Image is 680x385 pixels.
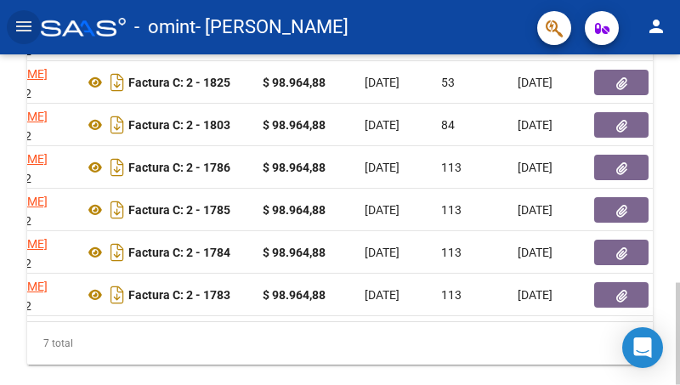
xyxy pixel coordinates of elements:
[441,118,455,132] span: 84
[134,8,195,46] span: - omint
[365,76,399,89] span: [DATE]
[365,203,399,217] span: [DATE]
[441,161,462,174] span: 113
[365,161,399,174] span: [DATE]
[14,16,34,37] mat-icon: menu
[518,76,552,89] span: [DATE]
[441,246,462,259] span: 113
[128,161,230,174] strong: Factura C: 2 - 1786
[263,118,326,132] strong: $ 98.964,88
[518,203,552,217] span: [DATE]
[106,154,128,181] i: Descargar documento
[128,246,230,259] strong: Factura C: 2 - 1784
[365,288,399,302] span: [DATE]
[518,288,552,302] span: [DATE]
[263,76,326,89] strong: $ 98.964,88
[263,288,326,302] strong: $ 98.964,88
[263,203,326,217] strong: $ 98.964,88
[106,281,128,309] i: Descargar documento
[106,239,128,266] i: Descargar documento
[518,246,552,259] span: [DATE]
[27,322,653,365] div: 7 total
[263,161,326,174] strong: $ 98.964,88
[106,111,128,139] i: Descargar documento
[128,76,230,89] strong: Factura C: 2 - 1825
[263,246,326,259] strong: $ 98.964,88
[441,76,455,89] span: 53
[518,118,552,132] span: [DATE]
[518,161,552,174] span: [DATE]
[128,118,230,132] strong: Factura C: 2 - 1803
[106,196,128,224] i: Descargar documento
[365,118,399,132] span: [DATE]
[646,16,666,37] mat-icon: person
[365,246,399,259] span: [DATE]
[128,203,230,217] strong: Factura C: 2 - 1785
[106,69,128,96] i: Descargar documento
[128,288,230,302] strong: Factura C: 2 - 1783
[622,327,663,368] div: Open Intercom Messenger
[195,8,348,46] span: - [PERSON_NAME]
[441,288,462,302] span: 113
[441,203,462,217] span: 113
